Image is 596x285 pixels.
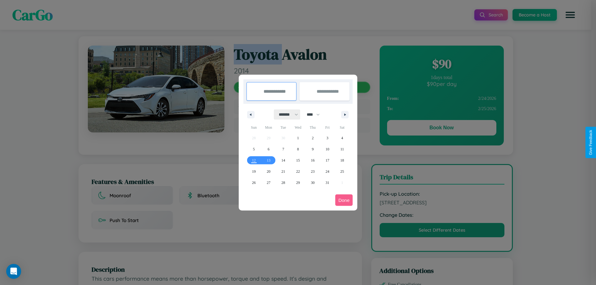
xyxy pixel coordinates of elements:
span: 9 [312,144,314,155]
span: 28 [282,177,285,188]
button: 21 [276,166,291,177]
span: 10 [326,144,329,155]
span: 26 [252,177,256,188]
span: 27 [267,177,270,188]
span: Wed [291,122,305,132]
span: 17 [326,155,329,166]
button: 22 [291,166,305,177]
span: 29 [296,177,300,188]
button: 13 [261,155,276,166]
span: 22 [296,166,300,177]
span: 18 [340,155,344,166]
button: 17 [320,155,335,166]
span: 23 [311,166,314,177]
button: 4 [335,132,350,144]
button: 27 [261,177,276,188]
span: 14 [282,155,285,166]
span: Mon [261,122,276,132]
span: 31 [326,177,329,188]
button: 16 [305,155,320,166]
button: 24 [320,166,335,177]
button: 1 [291,132,305,144]
button: 14 [276,155,291,166]
button: 28 [276,177,291,188]
button: 29 [291,177,305,188]
span: Sat [335,122,350,132]
span: 4 [341,132,343,144]
span: 25 [340,166,344,177]
span: 8 [297,144,299,155]
span: Thu [305,122,320,132]
span: 24 [326,166,329,177]
span: 2 [312,132,314,144]
div: Give Feedback [589,130,593,155]
span: 7 [282,144,284,155]
span: 30 [311,177,314,188]
button: 6 [261,144,276,155]
span: Sun [246,122,261,132]
button: 19 [246,166,261,177]
button: 5 [246,144,261,155]
span: Tue [276,122,291,132]
button: 26 [246,177,261,188]
span: 12 [252,155,256,166]
span: 21 [282,166,285,177]
button: 30 [305,177,320,188]
button: 20 [261,166,276,177]
button: 11 [335,144,350,155]
button: 15 [291,155,305,166]
button: 18 [335,155,350,166]
span: 19 [252,166,256,177]
button: 31 [320,177,335,188]
button: 9 [305,144,320,155]
button: 8 [291,144,305,155]
button: 7 [276,144,291,155]
span: 11 [340,144,344,155]
button: 23 [305,166,320,177]
span: Fri [320,122,335,132]
span: 13 [267,155,270,166]
span: 15 [296,155,300,166]
button: 2 [305,132,320,144]
div: Open Intercom Messenger [6,264,21,279]
button: Done [335,194,353,206]
span: 5 [253,144,255,155]
span: 1 [297,132,299,144]
button: 10 [320,144,335,155]
span: 16 [311,155,314,166]
span: 6 [268,144,269,155]
span: 20 [267,166,270,177]
button: 3 [320,132,335,144]
span: 3 [327,132,328,144]
button: 25 [335,166,350,177]
button: 12 [246,155,261,166]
